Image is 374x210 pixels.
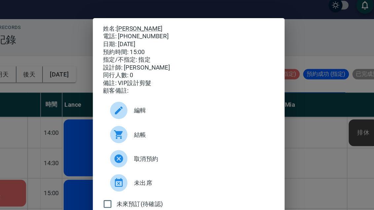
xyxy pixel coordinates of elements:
[122,61,253,67] div: 同行人數: 0
[122,26,253,32] p: 姓名:
[122,100,253,119] a: 結帳
[122,44,253,49] div: 預約時間: 15:00
[122,119,253,137] div: 取消預約
[122,137,253,156] div: 未出席
[132,159,168,166] span: 未來預訂(待確認)
[122,73,253,79] div: 顧客備註:
[122,82,253,100] div: 編輯
[231,172,253,184] button: 關閉
[122,38,253,44] div: 日期: [DATE]
[146,88,247,95] span: 編輯
[146,143,247,150] span: 未出席
[122,49,253,55] div: 指定/不指定: 指定
[122,32,253,38] div: 電話: [PHONE_NUMBER]
[146,125,247,132] span: 取消預約
[146,106,247,113] span: 結帳
[122,55,253,61] div: 設計師: [PERSON_NAME]
[132,26,167,31] a: [PERSON_NAME]
[122,67,253,73] div: 備註: VIP設計剪髮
